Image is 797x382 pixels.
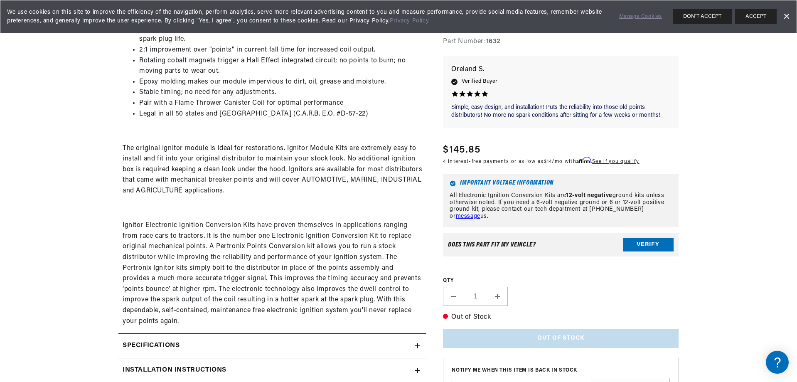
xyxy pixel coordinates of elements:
[390,18,430,24] a: Privacy Policy.
[451,104,670,120] p: Simple, easy design, and installation! Puts the reliability into those old points distributors! N...
[450,192,672,220] p: All Electronic Ignition Conversion Kits are ground kits unless otherwise noted. If you need a 6-v...
[7,8,608,25] span: We use cookies on this site to improve the efficiency of the navigation, perform analytics, serve...
[443,37,679,48] div: Part Number:
[139,45,422,56] li: 2:1 improvement over "points" in current fall time for increased coil output.
[139,77,422,88] li: Epoxy molding makes our module impervious to dirt, oil, grease and moisture.
[451,64,670,76] p: Oreland S.
[592,159,639,164] a: See if you qualify - Learn more about Affirm Financing (opens in modal)
[780,10,792,23] a: Dismiss Banner
[123,143,422,197] p: The original Ignitor module is ideal for restorations. Ignitor Module Kits are extremely easy to ...
[566,192,613,199] strong: 12-volt negative
[139,87,422,98] li: Stable timing; no need for any adjustments.
[123,340,180,351] h2: Specifications
[118,334,426,358] summary: Specifications
[139,109,422,120] li: Legal in all 50 states and [GEOGRAPHIC_DATA] (C.A.R.B. E.O. #D-57-22)
[735,9,777,24] button: ACCEPT
[123,365,226,376] h2: Installation instructions
[139,24,422,45] li: Delivers twice the voltage to the spark plugs, increasing horsepower, fuel economy, and spark plu...
[443,312,679,323] p: Out of Stock
[452,367,670,375] span: Notify me when this item is back in stock
[443,143,480,158] span: $145.85
[462,77,497,86] span: Verified Buyer
[139,56,422,77] li: Rotating cobalt magnets trigger a Hall Effect integrated circuit; no points to burn; no moving pa...
[450,180,672,187] h6: Important Voltage Information
[448,242,536,248] div: Does This part fit My vehicle?
[623,238,674,251] button: Verify
[576,157,591,163] span: Affirm
[443,158,639,165] p: 4 interest-free payments or as low as /mo with .
[673,9,732,24] button: DON'T ACCEPT
[139,98,422,109] li: Pair with a Flame Thrower Canister Coil for optimal performance
[443,277,679,284] label: QTY
[619,12,662,21] a: Manage Cookies
[456,213,480,219] a: message
[544,159,552,164] span: $14
[123,220,422,327] p: Ignitor Electronic Ignition Conversion Kits have proven themselves in applications ranging from r...
[486,39,501,45] strong: 1632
